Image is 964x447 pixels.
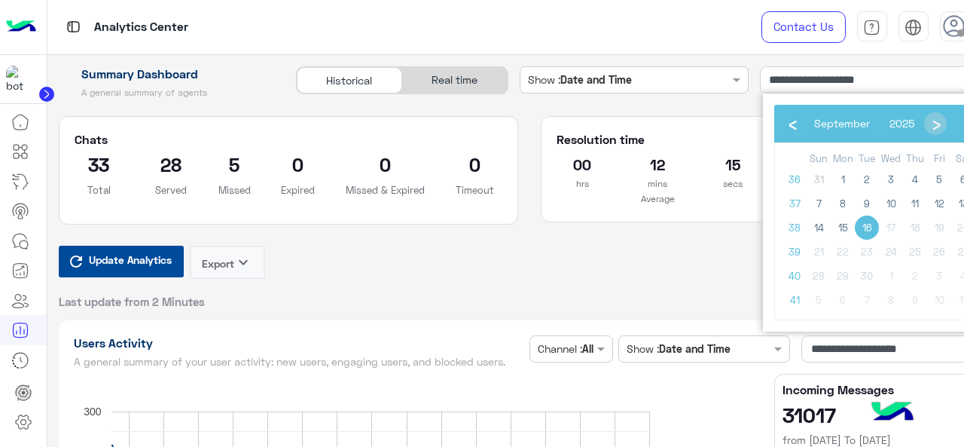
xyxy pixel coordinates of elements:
[64,17,83,36] img: tab
[190,246,265,279] button: Exportkeyboard_arrow_down
[879,167,903,191] span: 3
[924,112,947,135] button: ›
[447,152,502,176] h2: 0
[782,112,804,135] button: ‹
[631,152,684,176] h2: 12
[402,67,508,93] div: Real time
[814,117,870,130] span: September
[346,152,425,176] h2: 0
[631,176,684,191] p: mins
[273,182,323,197] p: Expired
[903,191,927,216] span: 11
[782,264,807,288] span: 40
[75,182,124,197] p: Total
[927,191,951,216] span: 12
[59,87,279,99] h5: A general summary of agents
[782,216,807,240] span: 38
[85,250,175,270] span: Update Analytics
[925,112,947,134] span: ›
[831,151,855,167] th: weekday
[59,246,184,277] button: Update Analytics
[557,176,609,191] p: hrs
[557,152,609,176] h2: 00
[782,288,807,312] span: 41
[273,152,323,176] h2: 0
[761,11,846,43] a: Contact Us
[879,151,903,167] th: weekday
[74,356,524,368] h5: A general summary of your user activity: new users, engaging users, and blocked users.
[218,152,251,176] h2: 5
[6,66,33,93] img: 317874714732967
[863,19,880,36] img: tab
[297,67,402,93] div: Historical
[557,191,759,207] p: Average
[831,216,855,240] span: 15
[855,167,879,191] span: 2
[866,387,919,439] img: hulul-logo.png
[782,240,807,264] span: 39
[927,167,951,191] span: 5
[146,182,196,197] p: Served
[879,191,903,216] span: 10
[59,294,205,309] span: Last update from 2 Minutes
[447,182,502,197] p: Timeout
[782,114,947,127] bs-datepicker-navigation-view: ​ ​ ​
[782,167,807,191] span: 36
[59,66,279,81] h1: Summary Dashboard
[706,176,759,191] p: secs
[807,191,831,216] span: 7
[889,117,914,130] span: 2025
[234,253,252,271] i: keyboard_arrow_down
[84,406,102,418] text: 300
[855,151,879,167] th: weekday
[905,19,922,36] img: tab
[857,11,887,43] a: tab
[831,191,855,216] span: 8
[855,191,879,216] span: 9
[903,151,927,167] th: weekday
[75,152,124,176] h2: 33
[807,151,831,167] th: weekday
[557,132,759,147] h5: Resolution time
[94,17,188,38] p: Analytics Center
[880,112,924,135] button: 2025
[807,167,831,191] span: 31
[146,152,196,176] h2: 28
[781,112,804,134] span: ‹
[782,191,807,216] span: 37
[75,132,502,147] h5: Chats
[74,335,524,351] h1: Users Activity
[6,11,36,43] img: Logo
[855,216,879,240] span: 16
[927,151,951,167] th: weekday
[346,182,425,197] p: Missed & Expired
[903,167,927,191] span: 4
[706,152,759,176] h2: 15
[831,167,855,191] span: 1
[804,112,880,135] button: September
[218,182,251,197] p: Missed
[807,216,831,240] span: 14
